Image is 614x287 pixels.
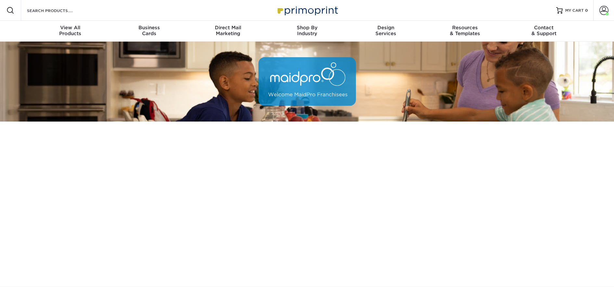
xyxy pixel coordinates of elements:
a: DesignServices [346,21,425,42]
span: 0 [585,8,588,13]
span: Contact [504,25,583,31]
span: Direct Mail [189,25,268,31]
div: & Support [504,25,583,36]
span: Business [110,25,189,31]
a: BusinessCards [110,21,189,42]
div: Industry [268,25,346,36]
div: Marketing [189,25,268,36]
span: MY CART [565,8,584,13]
a: Direct MailMarketing [189,21,268,42]
div: Services [346,25,425,36]
span: Resources [425,25,504,31]
span: Design [346,25,425,31]
a: Contact& Support [504,21,583,42]
input: SEARCH PRODUCTS..... [26,7,90,14]
a: View AllProducts [31,21,110,42]
span: Shop By [268,25,346,31]
div: Products [31,25,110,36]
div: & Templates [425,25,504,36]
span: View All [31,25,110,31]
a: Resources& Templates [425,21,504,42]
a: Shop ByIndustry [268,21,346,42]
img: MaidPro [258,57,356,106]
img: Primoprint [275,3,340,17]
div: Cards [110,25,189,36]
